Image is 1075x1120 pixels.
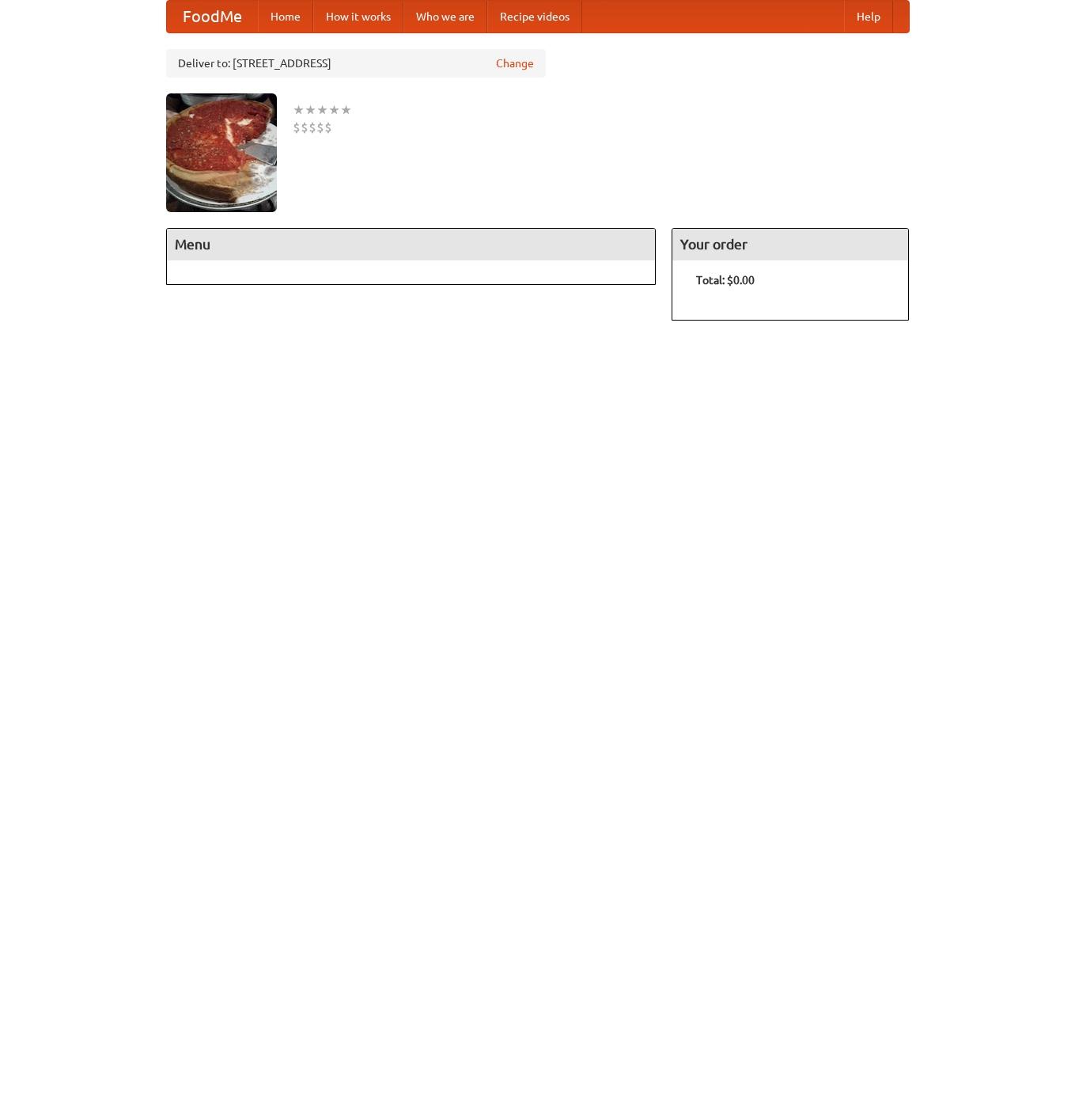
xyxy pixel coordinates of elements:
li: $ [301,119,308,136]
li: ★ [305,101,316,119]
li: $ [316,119,324,136]
li: ★ [293,101,305,119]
li: $ [324,119,332,136]
h4: Your order [672,229,908,260]
a: Recipe videos [487,1,582,32]
a: Who we are [403,1,487,32]
a: How it works [313,1,403,32]
h4: Menu [167,229,656,260]
b: Total: $0.00 [696,274,755,287]
a: Help [844,1,893,32]
li: ★ [316,101,328,119]
li: ★ [340,101,352,119]
li: $ [293,119,301,136]
a: Home [258,1,313,32]
img: angular.jpg [166,93,277,212]
li: $ [308,119,316,136]
div: Deliver to: [STREET_ADDRESS] [166,49,546,78]
a: FoodMe [167,1,258,32]
a: Change [496,55,534,71]
li: ★ [328,101,340,119]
